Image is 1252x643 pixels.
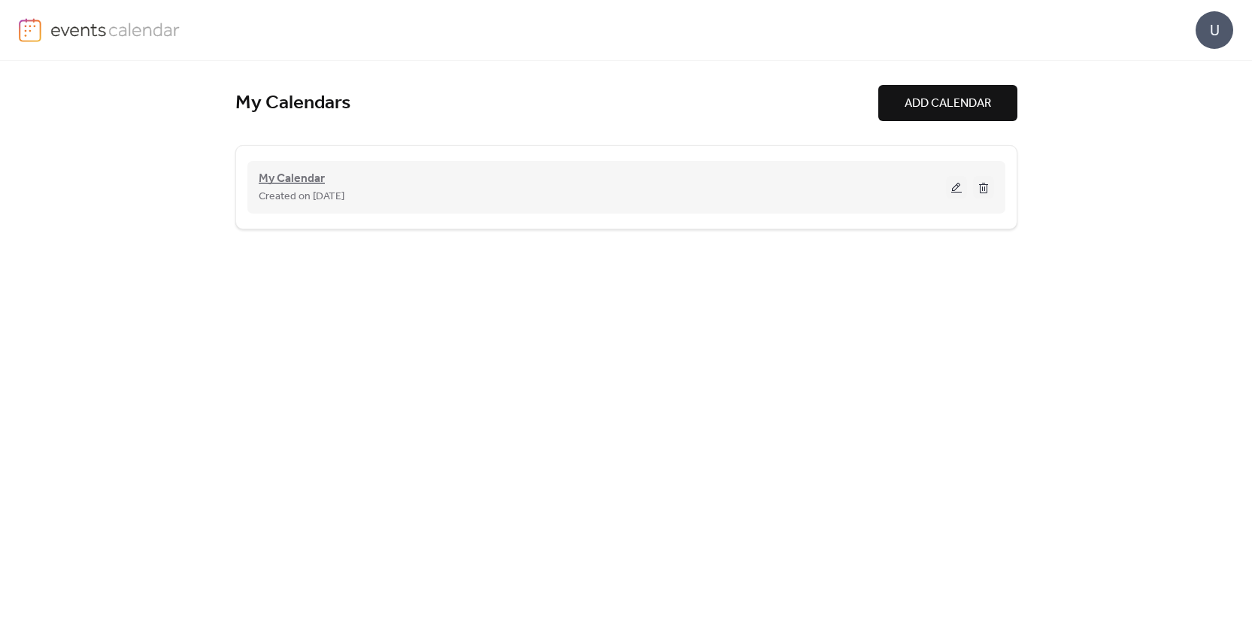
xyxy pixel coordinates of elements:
[905,95,991,113] span: ADD CALENDAR
[259,188,344,206] span: Created on [DATE]
[19,18,41,42] img: logo
[259,174,325,183] a: My Calendar
[259,170,325,188] span: My Calendar
[50,18,180,41] img: logo-type
[235,91,878,116] div: My Calendars
[1196,11,1233,49] div: U
[878,85,1017,121] button: ADD CALENDAR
